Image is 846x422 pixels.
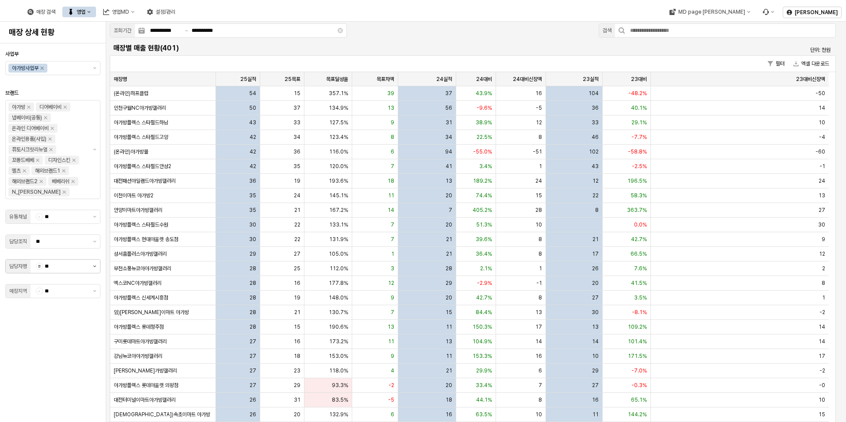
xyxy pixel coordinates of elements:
[23,169,26,173] div: Remove 엘츠
[294,294,300,301] span: 19
[36,288,42,294] span: -
[819,177,825,184] span: 24
[603,26,611,35] div: 검색
[12,64,38,73] div: 아가방사업부
[329,207,348,214] span: 167.2%
[628,353,647,360] span: 171.5%
[388,177,394,184] span: 18
[538,250,542,257] span: 8
[446,280,452,287] span: 29
[445,90,452,97] span: 37
[48,156,70,165] div: 디자인스킨
[12,145,47,154] div: 퓨토시크릿리뉴얼
[822,294,825,301] span: 1
[98,7,140,17] button: 영업MD
[479,163,492,170] span: 3.4%
[249,119,256,126] span: 43
[329,338,348,345] span: 173.2%
[446,119,452,126] span: 31
[628,90,647,97] span: -48.2%
[89,284,100,298] button: 제안 사항 표시
[446,367,452,374] span: 21
[293,148,300,155] span: 36
[294,250,300,257] span: 27
[592,104,599,111] span: 36
[52,177,69,186] div: 베베리쉬
[632,163,647,170] span: -2.5%
[387,90,394,97] span: 39
[634,221,647,228] span: 0.0%
[819,309,825,316] span: -2
[9,28,97,37] h4: 매장 상세 현황
[592,309,599,316] span: 30
[329,148,348,155] span: 116.0%
[114,90,148,97] span: (온라인)하프클럽
[818,221,825,228] span: 30
[449,207,452,214] span: 7
[388,323,394,330] span: 13
[249,177,256,184] span: 36
[592,367,599,374] span: 29
[473,177,492,184] span: 189.2%
[62,7,96,17] div: 영업
[388,104,394,111] span: 13
[757,7,779,17] div: Menu item 6
[294,177,300,184] span: 19
[250,367,256,374] span: 27
[535,177,542,184] span: 24
[36,214,42,220] span: -
[473,323,492,330] span: 150.3%
[44,116,47,119] div: Remove 냅베이비(공통)
[476,309,492,316] span: 84.4%
[62,190,66,194] div: Remove N_이야이야오
[114,353,162,360] span: 강남뉴코아아가방갤러리
[476,250,492,257] span: 36.4%
[27,105,31,109] div: Remove 아가방
[631,250,647,257] span: 66.5%
[329,353,348,360] span: 153.0%
[77,9,85,15] div: 영업
[391,353,394,360] span: 9
[819,338,825,345] span: 14
[592,163,599,170] span: 43
[473,207,492,214] span: 405.2%
[477,104,492,111] span: -9.6%
[535,309,542,316] span: 13
[89,235,100,248] button: 제안 사항 표시
[294,207,300,214] span: 21
[250,280,256,287] span: 28
[294,280,300,287] span: 16
[249,90,256,97] span: 54
[377,76,394,83] span: 목표차액
[293,163,300,170] span: 35
[631,104,647,111] span: 40.1%
[249,207,256,214] span: 35
[446,353,452,360] span: 11
[476,294,492,301] span: 42.7%
[329,119,348,126] span: 127.5%
[338,28,343,33] button: Clear
[9,237,27,246] div: 담당조직
[628,323,647,330] span: 109.2%
[815,148,825,155] span: -60
[476,90,492,97] span: 43.9%
[538,294,542,301] span: 8
[446,177,452,184] span: 13
[250,134,256,141] span: 42
[446,309,452,316] span: 15
[513,76,542,83] span: 24대비신장액
[764,58,788,69] button: 필터
[819,323,825,330] span: 14
[294,338,300,345] span: 16
[592,323,599,330] span: 13
[114,192,154,199] span: 이천이마트 아가방2
[294,367,300,374] span: 23
[294,221,300,228] span: 22
[114,221,168,228] span: 아가방플렉스 스타필드수원
[39,103,62,111] div: 디어베이비
[678,9,745,15] div: MD page [PERSON_NAME]
[391,134,394,141] span: 8
[12,188,61,196] div: N_[PERSON_NAME]
[294,192,300,199] span: 24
